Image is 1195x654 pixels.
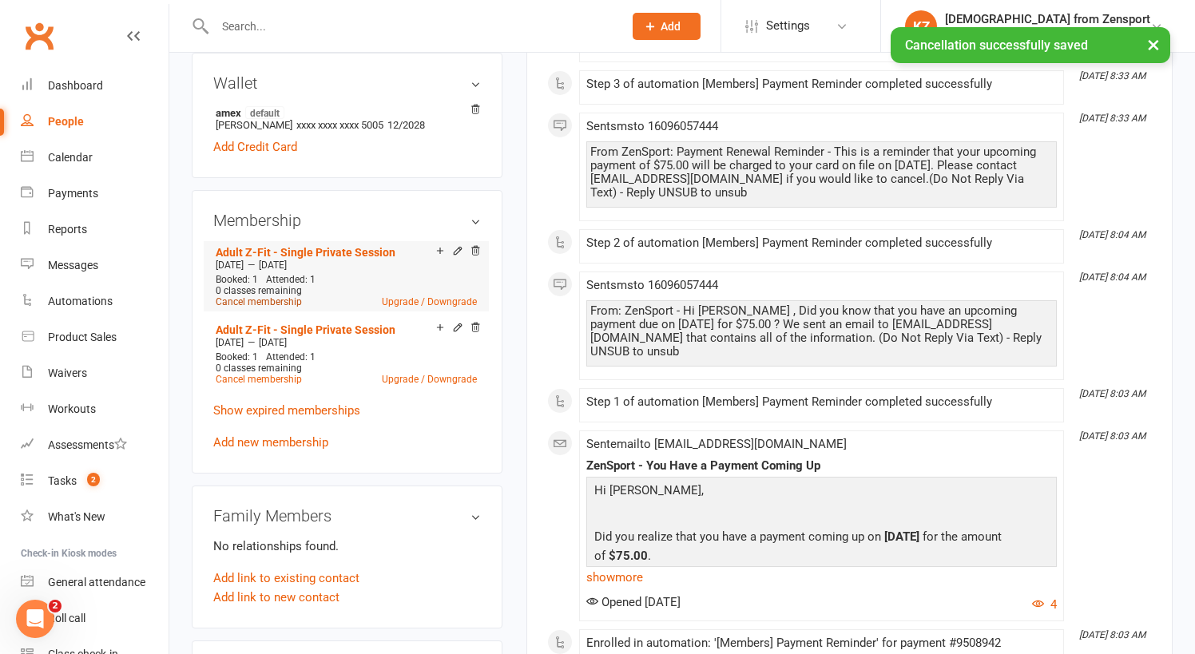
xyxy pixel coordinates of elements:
span: Sent sms to 16096057444 [586,119,718,133]
div: From: ZenSport - Hi [PERSON_NAME] , Did you know that you have an upcoming payment due on [DATE] ... [590,304,1053,359]
span: $75.00 [609,549,648,563]
div: Workouts [48,402,96,415]
div: — [212,336,481,349]
i: [DATE] 8:33 AM [1079,70,1145,81]
div: People [48,115,84,128]
i: [DATE] 8:03 AM [1079,629,1145,640]
a: Automations [21,283,169,319]
span: 2 [87,473,100,486]
a: Add Credit Card [213,137,297,157]
a: Waivers [21,355,169,391]
a: Workouts [21,391,169,427]
a: Product Sales [21,319,169,355]
a: Cancel membership [216,374,302,385]
a: Add link to existing contact [213,569,359,588]
a: What's New [21,499,169,535]
span: Settings [766,8,810,44]
div: Waivers [48,367,87,379]
div: Payments [48,187,98,200]
h3: Wallet [213,74,481,92]
a: Cancel membership [216,296,302,307]
div: Product Sales [48,331,117,343]
span: [DATE] [259,337,287,348]
span: Sent sms to 16096057444 [586,278,718,292]
div: General attendance [48,576,145,589]
a: Assessments [21,427,169,463]
div: Tasks [48,474,77,487]
i: [DATE] 8:04 AM [1079,272,1145,283]
i: [DATE] 8:03 AM [1079,430,1145,442]
strong: amex [216,106,473,119]
a: Add new membership [213,435,328,450]
div: ZenSport - You Have a Payment Coming Up [586,459,1057,473]
a: Calendar [21,140,169,176]
div: Assessments [48,438,127,451]
a: Upgrade / Downgrade [382,374,477,385]
div: [DEMOGRAPHIC_DATA] from Zensport [945,12,1150,26]
span: [DATE] [216,337,244,348]
button: 4 [1032,595,1057,614]
div: Calendar [48,151,93,164]
div: Step 3 of automation [Members] Payment Reminder completed successfully [586,77,1057,91]
h3: Family Members [213,507,481,525]
div: From ZenSport: Payment Renewal Reminder - This is a reminder that your upcoming payment of $75.00... [590,145,1053,200]
p: Did you realize that you have a payment coming up on for the amount of . [590,527,1053,569]
p: No relationships found. [213,537,481,556]
span: 12/2028 [387,119,425,131]
a: Dashboard [21,68,169,104]
i: [DATE] 8:03 AM [1079,388,1145,399]
a: show more [586,566,1057,589]
a: Upgrade / Downgrade [382,296,477,307]
div: Automations [48,295,113,307]
iframe: Intercom live chat [16,600,54,638]
a: Add link to new contact [213,588,339,607]
a: Show expired memberships [213,403,360,418]
span: 2 [49,600,62,612]
a: Clubworx [19,16,59,56]
a: Roll call [21,600,169,636]
a: Adult Z-Fit - Single Private Session [216,323,395,336]
input: Search... [210,15,612,38]
div: ZenSport [945,26,1150,41]
span: xxxx xxxx xxxx 5005 [296,119,383,131]
a: Tasks 2 [21,463,169,499]
h3: Membership [213,212,481,229]
span: 0 classes remaining [216,285,302,296]
span: Attended: 1 [266,274,316,285]
div: — [212,259,481,272]
i: [DATE] 8:04 AM [1079,229,1145,240]
span: Add [661,20,681,33]
span: Booked: 1 [216,274,258,285]
div: Roll call [48,612,85,624]
span: [DATE] [884,529,919,544]
li: [PERSON_NAME] [213,104,481,133]
p: Hi [PERSON_NAME], [590,481,1053,504]
span: 0 classes remaining [216,363,302,374]
div: KZ [905,10,937,42]
span: [DATE] [259,260,287,271]
a: Messages [21,248,169,283]
div: Messages [48,259,98,272]
div: What's New [48,510,105,523]
a: General attendance kiosk mode [21,565,169,600]
span: Sent email to [EMAIL_ADDRESS][DOMAIN_NAME] [586,437,847,451]
button: Add [633,13,701,40]
a: People [21,104,169,140]
a: Payments [21,176,169,212]
div: Enrolled in automation: '[Members] Payment Reminder' for payment #9508942 [586,636,1057,650]
div: Reports [48,223,87,236]
span: Booked: 1 [216,351,258,363]
i: [DATE] 8:33 AM [1079,113,1145,124]
span: Attended: 1 [266,351,316,363]
span: Opened [DATE] [586,595,681,609]
a: Reports [21,212,169,248]
span: [DATE] [216,260,244,271]
div: Dashboard [48,79,103,92]
div: Cancellation successfully saved [891,27,1170,63]
span: default [245,106,284,119]
button: × [1139,27,1168,61]
a: Adult Z-Fit - Single Private Session [216,246,395,259]
div: Step 2 of automation [Members] Payment Reminder completed successfully [586,236,1057,250]
div: Step 1 of automation [Members] Payment Reminder completed successfully [586,395,1057,409]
